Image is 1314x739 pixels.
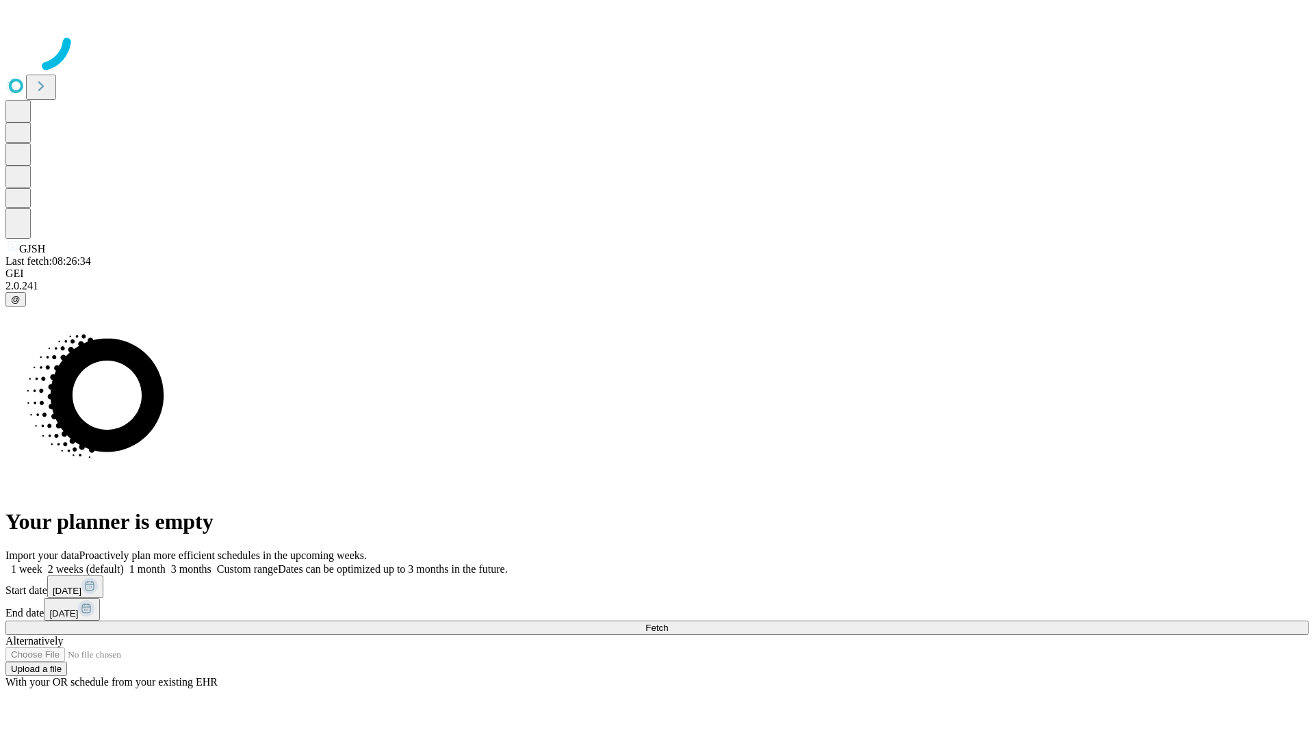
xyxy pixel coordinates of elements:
[53,586,81,596] span: [DATE]
[49,608,78,619] span: [DATE]
[5,598,1309,621] div: End date
[5,621,1309,635] button: Fetch
[5,255,91,267] span: Last fetch: 08:26:34
[5,575,1309,598] div: Start date
[5,676,218,688] span: With your OR schedule from your existing EHR
[79,549,367,561] span: Proactively plan more efficient schedules in the upcoming weeks.
[11,563,42,575] span: 1 week
[11,294,21,304] span: @
[129,563,166,575] span: 1 month
[5,635,63,647] span: Alternatively
[47,575,103,598] button: [DATE]
[171,563,211,575] span: 3 months
[645,623,668,633] span: Fetch
[278,563,507,575] span: Dates can be optimized up to 3 months in the future.
[5,662,67,676] button: Upload a file
[5,268,1309,280] div: GEI
[217,563,278,575] span: Custom range
[5,549,79,561] span: Import your data
[5,292,26,307] button: @
[48,563,124,575] span: 2 weeks (default)
[44,598,100,621] button: [DATE]
[5,280,1309,292] div: 2.0.241
[19,243,45,255] span: GJSH
[5,509,1309,534] h1: Your planner is empty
